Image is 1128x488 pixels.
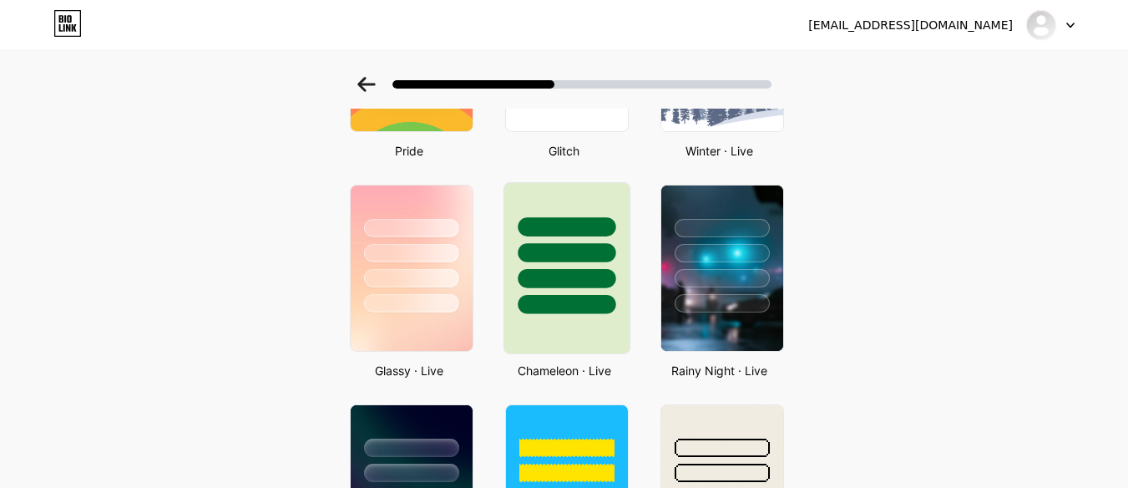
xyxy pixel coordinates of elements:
[345,142,473,160] div: Pride
[808,17,1013,34] div: [EMAIL_ADDRESS][DOMAIN_NAME]
[655,362,784,379] div: Rainy Night · Live
[500,362,629,379] div: Chameleon · Live
[345,362,473,379] div: Glassy · Live
[655,142,784,160] div: Winter · Live
[1025,9,1057,41] img: cecilialombardi
[500,142,629,160] div: Glitch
